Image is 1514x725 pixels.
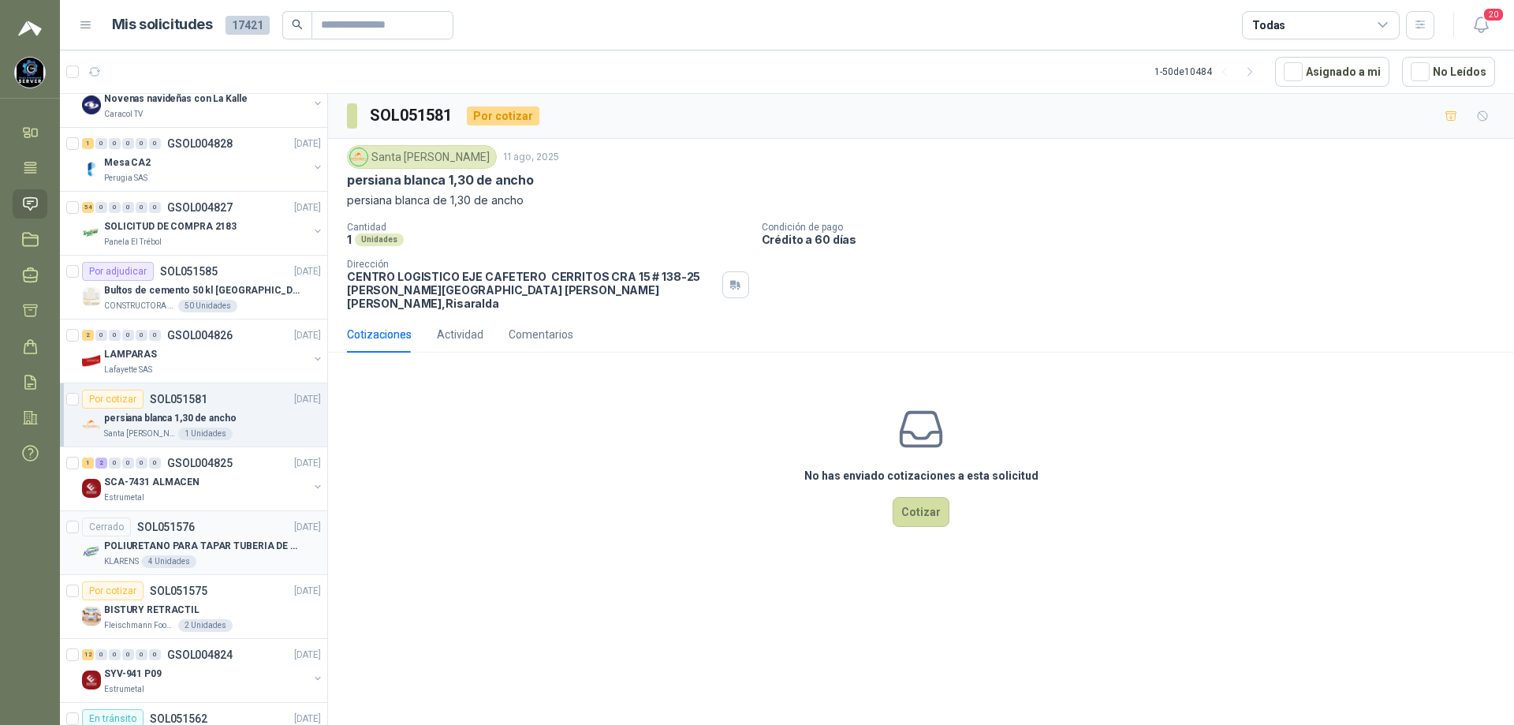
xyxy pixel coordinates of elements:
[509,326,573,343] div: Comentarios
[82,581,144,600] div: Por cotizar
[142,555,196,568] div: 4 Unidades
[109,458,121,469] div: 0
[95,458,107,469] div: 2
[1154,59,1262,84] div: 1 - 50 de 10484
[347,172,534,189] p: persiana blanca 1,30 de ancho
[82,543,101,562] img: Company Logo
[149,458,161,469] div: 0
[82,330,94,341] div: 2
[294,328,321,343] p: [DATE]
[82,458,94,469] div: 1
[104,300,175,312] p: CONSTRUCTORA GRUPO FIP
[82,454,324,504] a: 1 2 0 0 0 0 GSOL004825[DATE] Company LogoSCA-7431 ALMACENEstrumetal
[60,383,327,447] a: Por cotizarSOL051581[DATE] Company Logopersiana blanca 1,30 de anchoSanta [PERSON_NAME]1 Unidades
[160,266,218,277] p: SOL051585
[104,603,200,618] p: BISTURY RETRACTIL
[137,521,195,533] p: SOL051576
[82,95,101,114] img: Company Logo
[503,150,559,165] p: 11 ago, 2025
[178,300,237,312] div: 50 Unidades
[437,326,483,343] div: Actividad
[1402,57,1495,87] button: No Leídos
[82,262,154,281] div: Por adjudicar
[347,259,716,270] p: Dirección
[136,138,147,149] div: 0
[1482,7,1505,22] span: 20
[350,148,367,166] img: Company Logo
[109,330,121,341] div: 0
[95,649,107,660] div: 0
[122,458,134,469] div: 0
[150,394,207,405] p: SOL051581
[226,16,270,35] span: 17421
[82,351,101,370] img: Company Logo
[294,520,321,535] p: [DATE]
[104,667,162,682] p: SYV-941 P09
[82,415,101,434] img: Company Logo
[112,13,213,36] h1: Mis solicitudes
[95,202,107,213] div: 0
[82,649,94,660] div: 12
[167,202,233,213] p: GSOL004827
[355,234,404,246] div: Unidades
[82,607,101,626] img: Company Logo
[136,202,147,213] div: 0
[347,270,716,310] p: CENTRO LOGISTICO EJE CAFETERO CERRITOS CRA 15 # 138-25 [PERSON_NAME][GEOGRAPHIC_DATA] [PERSON_NAM...
[294,136,321,151] p: [DATE]
[893,497,949,527] button: Cotizar
[150,713,207,724] p: SOL051562
[178,619,233,632] div: 2 Unidades
[82,287,101,306] img: Company Logo
[122,649,134,660] div: 0
[18,19,42,38] img: Logo peakr
[149,202,161,213] div: 0
[167,138,233,149] p: GSOL004828
[82,159,101,178] img: Company Logo
[82,202,94,213] div: 54
[104,172,147,185] p: Perugia SAS
[150,585,207,596] p: SOL051575
[294,264,321,279] p: [DATE]
[82,134,324,185] a: 1 0 0 0 0 0 GSOL004828[DATE] Company LogoMesa CA2Perugia SAS
[178,428,233,440] div: 1 Unidades
[167,330,233,341] p: GSOL004826
[122,202,134,213] div: 0
[104,219,237,234] p: SOLICITUD DE COMPRA 2183
[60,256,327,320] a: Por adjudicarSOL051585[DATE] Company LogoBultos de cemento 50 kl [GEOGRAPHIC_DATA]CONSTRUCTORA GR...
[762,222,1508,233] p: Condición de pago
[82,645,324,696] a: 12 0 0 0 0 0 GSOL004824[DATE] Company LogoSYV-941 P09Estrumetal
[294,200,321,215] p: [DATE]
[149,649,161,660] div: 0
[347,233,352,246] p: 1
[82,390,144,409] div: Por cotizar
[1467,11,1495,39] button: 20
[82,138,94,149] div: 1
[82,70,324,121] a: 2 0 0 0 0 0 GSOL004829[DATE] Company LogoNovenas navideñas con La KalleCaracol TV
[82,671,101,689] img: Company Logo
[104,475,200,490] p: SCA-7431 ALMACEN
[82,198,324,249] a: 54 0 0 0 0 0 GSOL004827[DATE] Company LogoSOLICITUD DE COMPRA 2183Panela El Trébol
[104,92,247,107] p: Novenas navideñas con La Kalle
[82,518,131,536] div: Cerrado
[136,330,147,341] div: 0
[109,649,121,660] div: 0
[294,392,321,407] p: [DATE]
[104,619,175,632] p: Fleischmann Foods S.A.
[347,222,749,233] p: Cantidad
[104,155,151,170] p: Mesa CA2
[104,236,162,249] p: Panela El Trébol
[60,511,327,575] a: CerradoSOL051576[DATE] Company LogoPOLIURETANO PARA TAPAR TUBERIA DE SENSORES DE NIVEL DEL BANCO ...
[95,138,107,149] div: 0
[104,364,152,376] p: Lafayette SAS
[467,107,539,125] div: Por cotizar
[122,138,134,149] div: 0
[104,555,139,568] p: KLARENS
[370,103,454,128] h3: SOL051581
[104,491,144,504] p: Estrumetal
[82,326,324,376] a: 2 0 0 0 0 0 GSOL004826[DATE] Company LogoLAMPARASLafayette SAS
[122,330,134,341] div: 0
[104,428,175,440] p: Santa [PERSON_NAME]
[136,458,147,469] div: 0
[149,330,161,341] div: 0
[167,649,233,660] p: GSOL004824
